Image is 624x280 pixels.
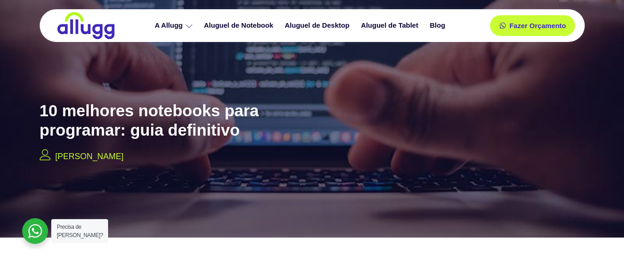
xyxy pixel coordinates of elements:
a: Fazer Orçamento [490,15,576,36]
h2: 10 melhores notebooks para programar: guia definitivo [40,101,335,140]
a: Aluguel de Notebook [200,18,280,34]
a: Aluguel de Tablet [357,18,425,34]
a: Blog [425,18,452,34]
img: locação de TI é Allugg [56,12,116,40]
a: Aluguel de Desktop [280,18,357,34]
p: [PERSON_NAME] [55,150,124,163]
span: Precisa de [PERSON_NAME]? [57,224,103,238]
span: Fazer Orçamento [509,22,566,29]
a: A Allugg [150,18,200,34]
iframe: Chat Widget [578,236,624,280]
